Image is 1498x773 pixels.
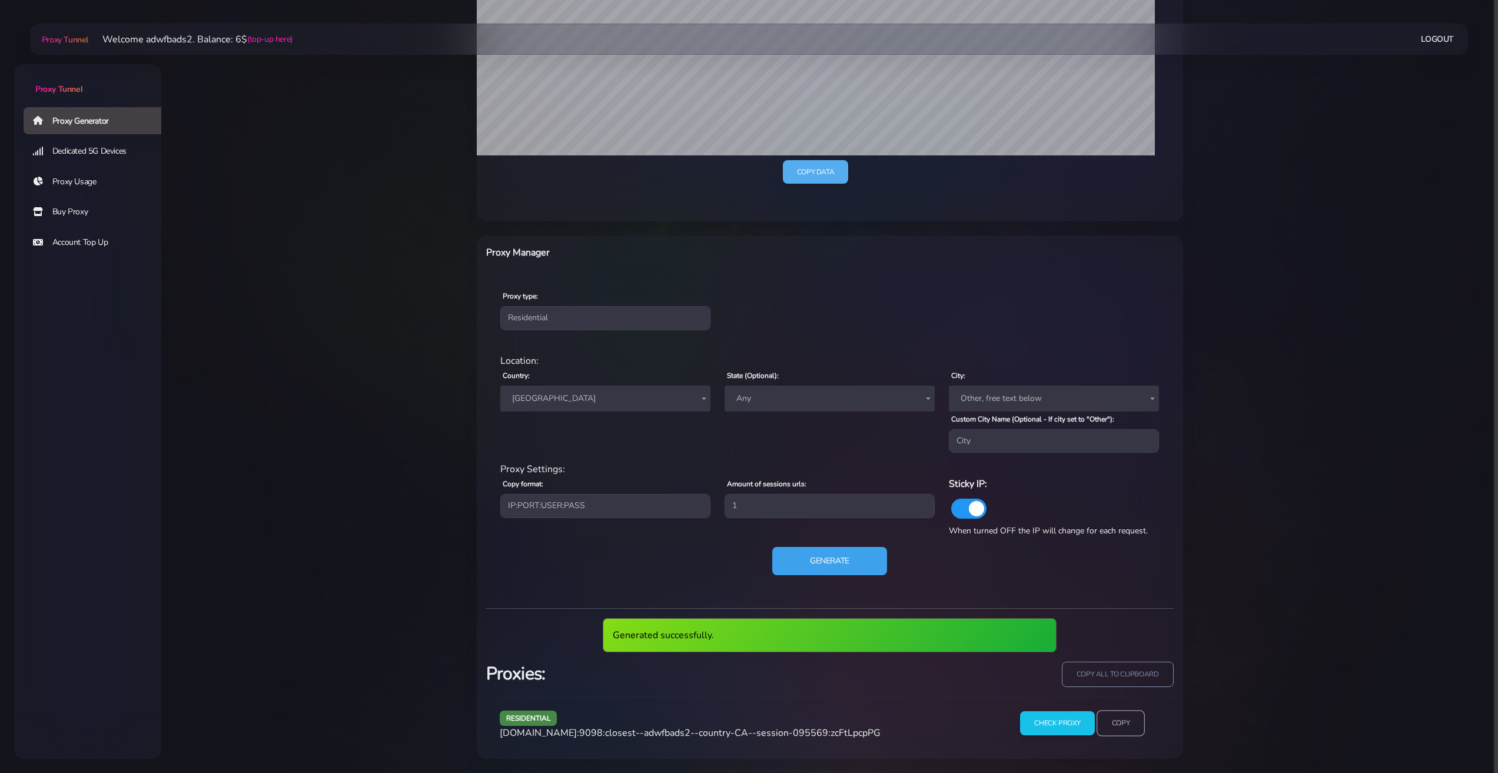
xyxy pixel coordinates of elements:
div: Location: [493,354,1167,368]
input: City [949,429,1159,453]
h6: Proxy Manager [486,245,881,260]
span: Canada [507,390,703,407]
button: Generate [772,547,887,575]
span: residential [500,711,557,725]
li: Welcome adwfbads2. Balance: 6$ [88,32,293,47]
input: Copy [1097,711,1145,736]
a: Dedicated 5G Devices [24,138,171,165]
span: Proxy Tunnel [42,34,88,45]
iframe: Webchat Widget [1324,580,1483,758]
div: Proxy Settings: [493,462,1167,476]
span: Proxy Tunnel [35,84,82,95]
h3: Proxies: [486,662,823,686]
a: Proxy Tunnel [39,30,88,49]
label: Copy format: [503,479,543,489]
span: When turned OFF the IP will change for each request. [949,525,1148,536]
label: Proxy type: [503,291,538,301]
a: Account Top Up [24,229,171,256]
label: Country: [503,370,530,381]
a: Buy Proxy [24,198,171,225]
a: Proxy Tunnel [14,64,161,95]
span: Any [725,386,935,412]
label: State (Optional): [727,370,779,381]
div: Generated successfully. [603,618,1057,652]
label: Custom City Name (Optional - If city set to "Other"): [951,414,1114,424]
a: Logout [1421,28,1454,50]
span: Other, free text below [949,386,1159,412]
label: Amount of sessions urls: [727,479,806,489]
a: Copy data [783,160,848,184]
label: City: [951,370,965,381]
a: (top-up here) [247,33,293,45]
span: [DOMAIN_NAME]:9098:closest--adwfbads2--country-CA--session-095569:zcFtLpcpPG [500,726,881,739]
a: Proxy Usage [24,168,171,195]
span: Any [732,390,928,407]
h6: Sticky IP: [949,476,1159,492]
input: Check Proxy [1020,711,1095,735]
span: Other, free text below [956,390,1152,407]
span: Canada [500,386,710,412]
input: copy all to clipboard [1062,662,1174,687]
a: Proxy Generator [24,107,171,134]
